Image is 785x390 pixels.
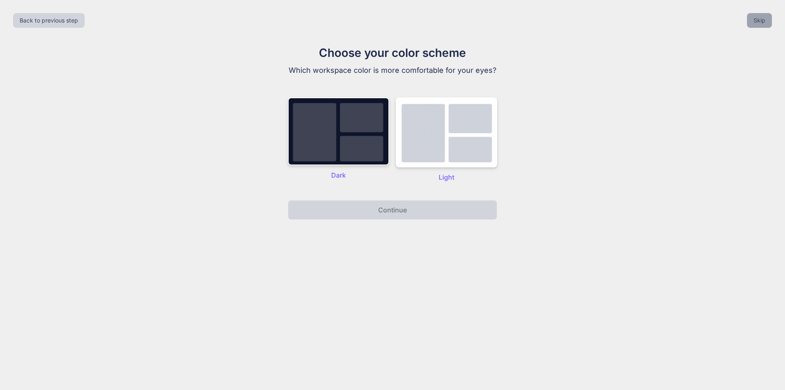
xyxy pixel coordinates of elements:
[288,200,497,220] button: Continue
[255,65,530,76] p: Which workspace color is more comfortable for your eyes?
[255,44,530,61] h1: Choose your color scheme
[396,97,497,167] img: dark
[13,13,85,28] button: Back to previous step
[288,170,389,180] p: Dark
[378,205,407,215] p: Continue
[747,13,772,28] button: Skip
[396,172,497,182] p: Light
[288,97,389,165] img: dark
